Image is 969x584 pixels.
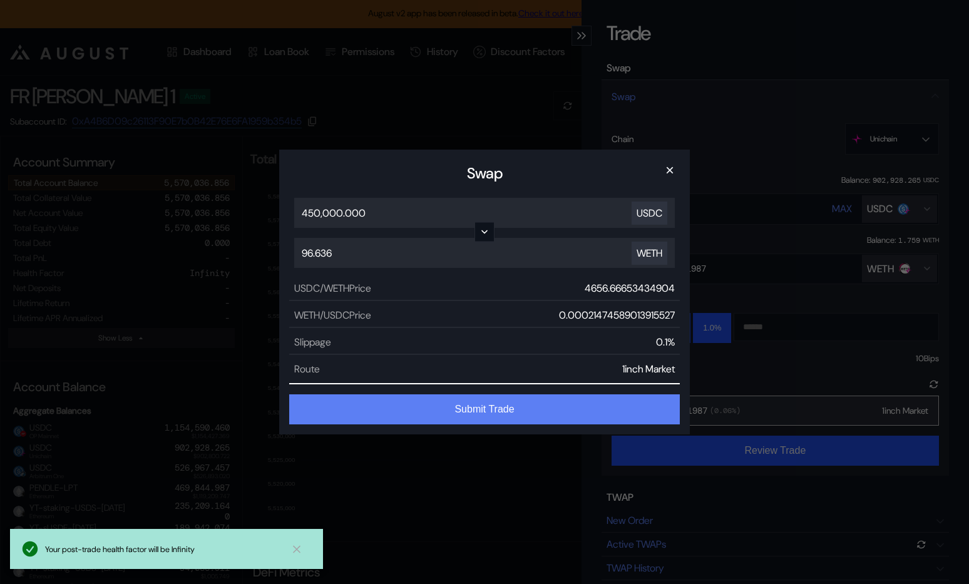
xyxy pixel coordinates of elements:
span: Route [294,362,320,376]
code: 1inch Market [622,362,675,376]
h2: Swap [289,163,680,183]
div: Review Trade [279,150,690,434]
div: WETH [632,242,667,265]
code: 4656.66653434904 [585,282,675,295]
div: USDC [632,202,667,225]
code: 0.00021474589013915527 [559,309,675,322]
span: USDC / WETH Price [294,282,371,295]
span: Slippage [294,336,331,349]
code: 0.1 % [656,336,675,349]
span: 96.636 [302,247,332,260]
span: WETH / USDC Price [294,309,371,322]
div: Your post-trade health factor will be Infinity [45,544,280,555]
span: 450,000.000 [302,207,366,220]
button: Submit Trade [289,394,680,424]
button: close modal [660,160,680,180]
